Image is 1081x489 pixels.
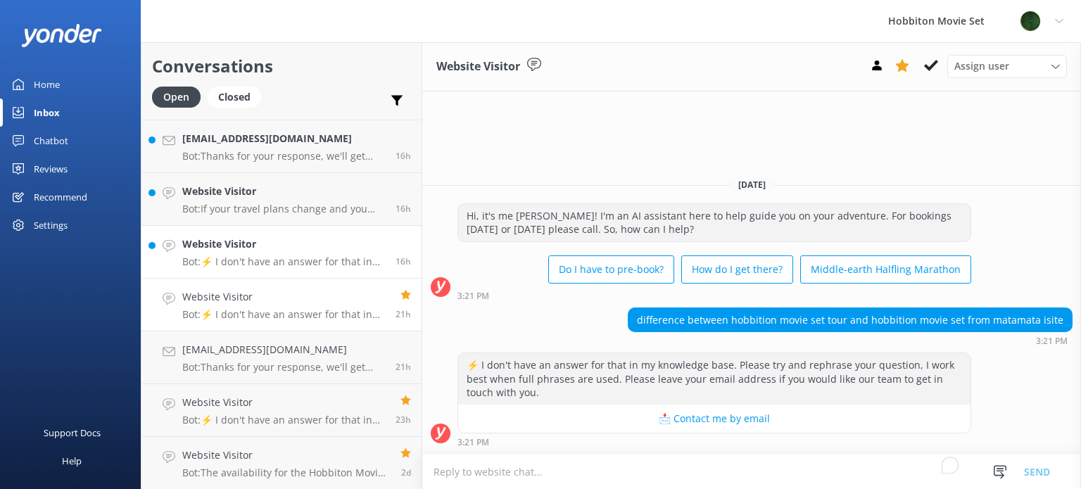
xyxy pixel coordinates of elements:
h4: [EMAIL_ADDRESS][DOMAIN_NAME] [182,131,385,146]
a: Website VisitorBot:⚡ I don't have an answer for that in my knowledge base. Please try and rephras... [141,384,422,437]
img: yonder-white-logo.png [21,24,102,47]
div: Chatbot [34,127,68,155]
textarea: To enrich screen reader interactions, please activate Accessibility in Grammarly extension settings [422,455,1081,489]
p: Bot: Thanks for your response, we'll get back to you as soon as we can during opening hours. [182,361,385,374]
div: Aug 20 2025 03:21pm (UTC +12:00) Pacific/Auckland [457,291,971,300]
span: Aug 20 2025 08:21pm (UTC +12:00) Pacific/Auckland [396,150,411,162]
button: Middle-earth Halfling Marathon [800,255,971,284]
a: Closed [208,89,268,104]
button: How do I get there? [681,255,793,284]
h2: Conversations [152,53,411,80]
h4: Website Visitor [182,395,385,410]
div: Aug 20 2025 03:21pm (UTC +12:00) Pacific/Auckland [457,437,971,447]
p: Bot: The availability for the Hobbiton Movie Set Beer Festival in [DATE] will be released soon. Y... [182,466,390,479]
span: Aug 20 2025 02:52pm (UTC +12:00) Pacific/Auckland [396,361,411,373]
a: Website VisitorBot:If your travel plans change and you need to amend your booking, please contact... [141,173,422,226]
div: Aug 20 2025 03:21pm (UTC +12:00) Pacific/Auckland [628,336,1073,345]
h4: Website Visitor [182,447,390,463]
span: Assign user [954,58,1009,74]
p: Bot: Thanks for your response, we'll get back to you as soon as we can during opening hours. [182,150,385,163]
span: Aug 20 2025 12:26pm (UTC +12:00) Pacific/Auckland [396,414,411,426]
span: [DATE] [730,179,774,191]
div: Closed [208,87,261,108]
a: Website VisitorBot:⚡ I don't have an answer for that in my knowledge base. Please try and rephras... [141,226,422,279]
div: Help [62,447,82,475]
h4: Website Visitor [182,236,385,252]
p: Bot: ⚡ I don't have an answer for that in my knowledge base. Please try and rephrase your questio... [182,255,385,268]
a: [EMAIL_ADDRESS][DOMAIN_NAME]Bot:Thanks for your response, we'll get back to you as soon as we can... [141,331,422,384]
span: Aug 19 2025 04:32am (UTC +12:00) Pacific/Auckland [401,466,411,478]
h4: Website Visitor [182,184,385,199]
h4: Website Visitor [182,289,385,305]
button: Do I have to pre-book? [548,255,674,284]
div: Home [34,70,60,99]
div: Settings [34,211,68,239]
a: Open [152,89,208,104]
span: Aug 20 2025 07:35pm (UTC +12:00) Pacific/Auckland [396,255,411,267]
a: Website VisitorBot:⚡ I don't have an answer for that in my knowledge base. Please try and rephras... [141,279,422,331]
div: Assign User [947,55,1067,77]
strong: 3:21 PM [457,438,489,447]
p: Bot: ⚡ I don't have an answer for that in my knowledge base. Please try and rephrase your questio... [182,414,385,426]
div: Support Docs [44,419,101,447]
img: 34-1625720359.png [1020,11,1041,32]
p: Bot: If your travel plans change and you need to amend your booking, please contact our team at [... [182,203,385,215]
p: Bot: ⚡ I don't have an answer for that in my knowledge base. Please try and rephrase your questio... [182,308,385,321]
div: Recommend [34,183,87,211]
strong: 3:21 PM [1036,337,1068,345]
div: Hi, it's me [PERSON_NAME]! I'm an AI assistant here to help guide you on your adventure. For book... [458,204,971,241]
div: Reviews [34,155,68,183]
h4: [EMAIL_ADDRESS][DOMAIN_NAME] [182,342,385,357]
div: ⚡ I don't have an answer for that in my knowledge base. Please try and rephrase your question, I ... [458,353,971,405]
div: Inbox [34,99,60,127]
div: Open [152,87,201,108]
strong: 3:21 PM [457,292,489,300]
a: [EMAIL_ADDRESS][DOMAIN_NAME]Bot:Thanks for your response, we'll get back to you as soon as we can... [141,120,422,173]
span: Aug 20 2025 03:21pm (UTC +12:00) Pacific/Auckland [396,308,411,320]
span: Aug 20 2025 08:09pm (UTC +12:00) Pacific/Auckland [396,203,411,215]
button: 📩 Contact me by email [458,405,971,433]
div: difference between hobbition movie set tour and hobbition movie set from matamata isite [628,308,1072,332]
h3: Website Visitor [436,58,520,76]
